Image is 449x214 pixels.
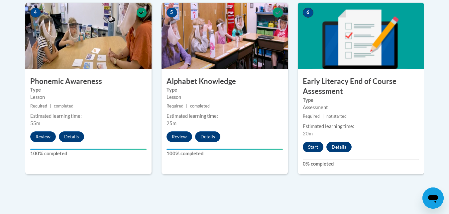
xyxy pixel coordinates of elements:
button: Start [303,142,323,152]
div: Lesson [30,94,147,101]
span: | [322,114,324,119]
span: | [50,104,51,108]
img: Course Image [25,3,152,69]
span: Required [30,104,47,108]
button: Details [326,142,352,152]
button: Details [59,131,84,142]
h3: Phonemic Awareness [25,76,152,87]
span: 4 [30,8,41,18]
img: Course Image [162,3,288,69]
label: Type [303,97,419,104]
span: not started [326,114,347,119]
label: Type [30,86,147,94]
span: | [186,104,187,108]
span: completed [54,104,73,108]
img: Course Image [298,3,424,69]
label: 100% completed [30,150,147,157]
label: 100% completed [167,150,283,157]
button: Details [195,131,220,142]
div: Estimated learning time: [303,123,419,130]
span: 25m [167,120,176,126]
button: Review [30,131,56,142]
button: Review [167,131,192,142]
span: completed [190,104,210,108]
div: Your progress [167,149,283,150]
div: Lesson [167,94,283,101]
span: Required [303,114,320,119]
span: Required [167,104,183,108]
div: Estimated learning time: [167,112,283,120]
label: 0% completed [303,160,419,168]
div: Your progress [30,149,147,150]
label: Type [167,86,283,94]
div: Assessment [303,104,419,111]
iframe: Button to launch messaging window [422,187,444,209]
span: 20m [303,131,313,136]
span: 55m [30,120,40,126]
div: Estimated learning time: [30,112,147,120]
span: 6 [303,8,313,18]
h3: Alphabet Knowledge [162,76,288,87]
span: 5 [167,8,177,18]
h3: Early Literacy End of Course Assessment [298,76,424,97]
